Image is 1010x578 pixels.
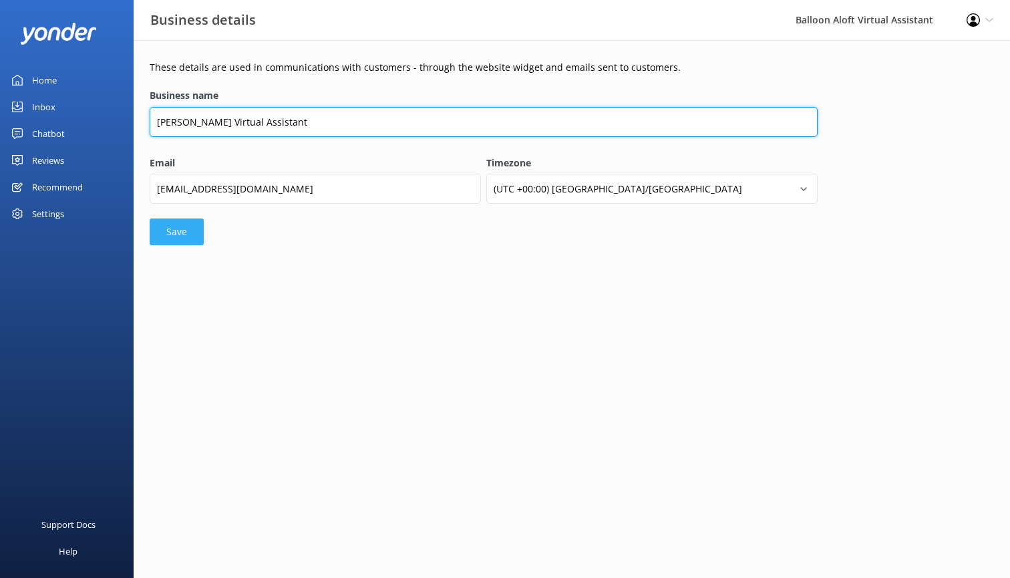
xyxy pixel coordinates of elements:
div: Help [59,538,77,565]
div: Inbox [32,94,55,120]
p: These details are used in communications with customers - through the website widget and emails s... [150,60,818,75]
div: Recommend [32,174,83,200]
div: Chatbot [32,120,65,147]
div: Reviews [32,147,64,174]
img: yonder-white-logo.png [20,23,97,45]
div: Support Docs [41,511,96,538]
label: Business name [150,88,818,103]
div: Home [32,67,57,94]
label: Email [150,156,481,170]
label: Timezone [486,156,818,170]
button: Save [150,219,204,245]
div: Settings [32,200,64,227]
h3: Business details [150,9,256,31]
